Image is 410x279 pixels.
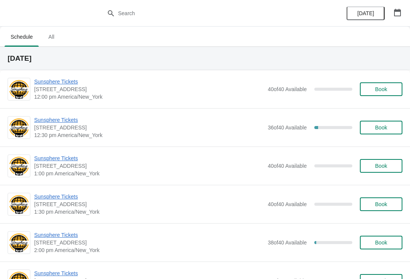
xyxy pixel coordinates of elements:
span: [STREET_ADDRESS] [34,124,264,131]
span: Schedule [5,30,39,44]
span: 40 of 40 Available [268,163,307,169]
button: Book [360,197,402,211]
span: Book [375,240,387,246]
input: Search [118,6,307,20]
span: [STREET_ADDRESS] [34,85,264,93]
span: Sunsphere Tickets [34,116,264,124]
span: Sunsphere Tickets [34,78,264,85]
span: 1:00 pm America/New_York [34,170,264,177]
button: Book [360,82,402,96]
button: Book [360,121,402,134]
span: Sunsphere Tickets [34,154,264,162]
img: Sunsphere Tickets | 810 Clinch Avenue, Knoxville, TN, USA | 12:30 pm America/New_York [8,117,30,138]
span: [STREET_ADDRESS] [34,162,264,170]
img: Sunsphere Tickets | 810 Clinch Avenue, Knoxville, TN, USA | 2:00 pm America/New_York [8,232,30,253]
span: [DATE] [357,10,374,16]
span: Sunsphere Tickets [34,231,264,239]
span: Book [375,201,387,207]
span: [STREET_ADDRESS] [34,200,264,208]
h2: [DATE] [8,55,402,62]
span: All [42,30,61,44]
span: 2:00 pm America/New_York [34,246,264,254]
span: 12:30 pm America/New_York [34,131,264,139]
span: 1:30 pm America/New_York [34,208,264,216]
img: Sunsphere Tickets | 810 Clinch Avenue, Knoxville, TN, USA | 1:00 pm America/New_York [8,156,30,177]
img: Sunsphere Tickets | 810 Clinch Avenue, Knoxville, TN, USA | 1:30 pm America/New_York [8,194,30,215]
span: 40 of 40 Available [268,86,307,92]
span: 12:00 pm America/New_York [34,93,264,101]
span: Sunsphere Tickets [34,193,264,200]
button: Book [360,236,402,249]
span: Book [375,125,387,131]
span: 38 of 40 Available [268,240,307,246]
span: 40 of 40 Available [268,201,307,207]
span: [STREET_ADDRESS] [34,239,264,246]
button: [DATE] [347,6,385,20]
span: Book [375,163,387,169]
span: Sunsphere Tickets [34,270,264,277]
img: Sunsphere Tickets | 810 Clinch Avenue, Knoxville, TN, USA | 12:00 pm America/New_York [8,79,30,100]
span: Book [375,86,387,92]
button: Book [360,159,402,173]
span: 36 of 40 Available [268,125,307,131]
